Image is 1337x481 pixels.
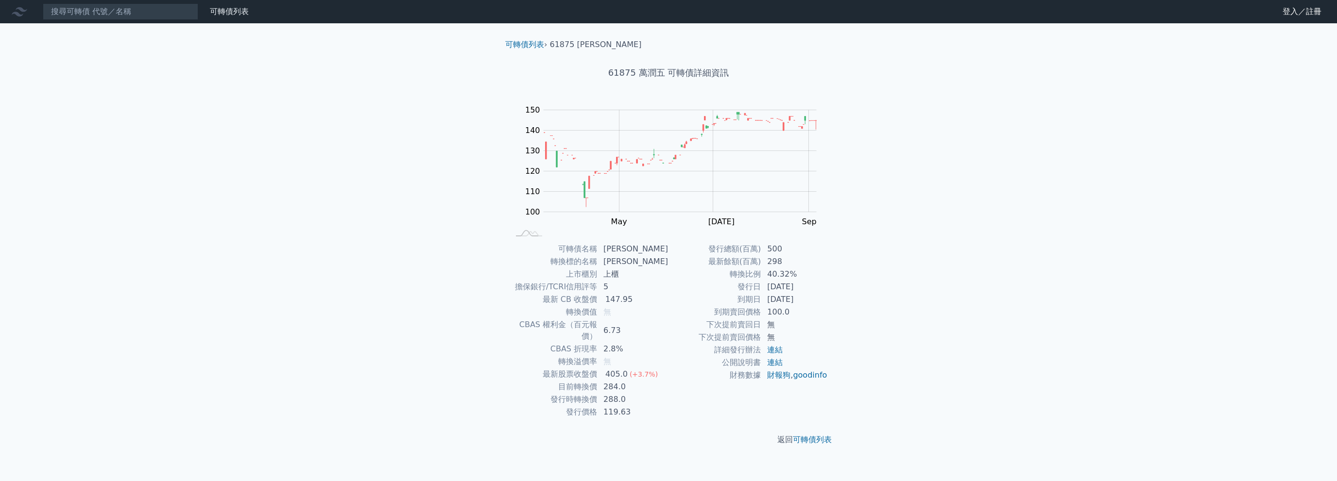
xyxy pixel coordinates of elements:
tspan: 100 [525,207,540,216]
td: [DATE] [761,281,828,293]
a: 財報狗 [767,370,790,380]
p: 返回 [497,434,840,446]
div: 405.0 [603,368,630,380]
a: 可轉債列表 [793,435,832,444]
td: 發行時轉換價 [509,393,598,406]
div: 147.95 [603,294,634,305]
td: CBAS 折現率 [509,343,598,355]
tspan: 140 [525,126,540,135]
td: 上市櫃別 [509,268,598,281]
td: 最新股票收盤價 [509,368,598,381]
td: 無 [761,331,828,344]
tspan: 120 [525,166,540,176]
a: 連結 [767,358,783,367]
td: 轉換標的名稱 [509,255,598,268]
a: 連結 [767,345,783,354]
td: [PERSON_NAME] [598,255,668,268]
td: 40.32% [761,268,828,281]
span: 無 [603,307,611,316]
td: 轉換比例 [668,268,761,281]
tspan: Sep [802,217,817,226]
td: [PERSON_NAME] [598,243,668,255]
td: 2.8% [598,343,668,355]
td: 最新餘額(百萬) [668,255,761,268]
td: 6.73 [598,318,668,343]
td: 上櫃 [598,268,668,281]
td: 284.0 [598,381,668,393]
a: 可轉債列表 [505,40,544,49]
td: 288.0 [598,393,668,406]
td: 119.63 [598,406,668,418]
td: 下次提前賣回價格 [668,331,761,344]
tspan: May [611,217,627,226]
td: 最新 CB 收盤價 [509,293,598,306]
tspan: 110 [525,187,540,196]
tspan: 130 [525,146,540,155]
li: › [505,39,547,50]
tspan: 150 [525,105,540,115]
td: 財務數據 [668,369,761,381]
td: , [761,369,828,381]
a: 登入／註冊 [1275,4,1329,19]
li: 61875 [PERSON_NAME] [550,39,642,50]
td: 公開說明書 [668,356,761,369]
td: [DATE] [761,293,828,306]
td: 下次提前賣回日 [668,318,761,331]
td: 298 [761,255,828,268]
td: 詳細發行辦法 [668,344,761,356]
td: 5 [598,281,668,293]
div: 聊天小工具 [1288,434,1337,481]
input: 搜尋可轉債 代號／名稱 [43,3,198,20]
iframe: Chat Widget [1288,434,1337,481]
td: 發行日 [668,281,761,293]
td: 轉換溢價率 [509,355,598,368]
td: 發行價格 [509,406,598,418]
td: 到期日 [668,293,761,306]
td: 100.0 [761,306,828,318]
a: 可轉債列表 [210,7,249,16]
tspan: [DATE] [708,217,735,226]
g: Chart [520,105,831,226]
td: CBAS 權利金（百元報價） [509,318,598,343]
td: 轉換價值 [509,306,598,318]
span: (+3.7%) [630,370,658,378]
td: 發行總額(百萬) [668,243,761,255]
td: 無 [761,318,828,331]
td: 到期賣回價格 [668,306,761,318]
h1: 61875 萬潤五 可轉債詳細資訊 [497,66,840,80]
span: 無 [603,357,611,366]
a: goodinfo [793,370,827,380]
td: 目前轉換價 [509,381,598,393]
td: 可轉債名稱 [509,243,598,255]
td: 500 [761,243,828,255]
td: 擔保銀行/TCRI信用評等 [509,281,598,293]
